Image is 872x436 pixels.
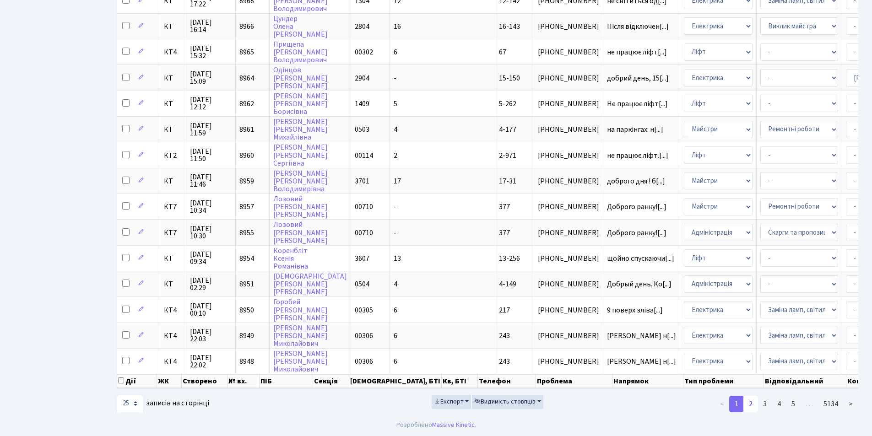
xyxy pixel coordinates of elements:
[164,229,182,237] span: КТ7
[273,39,328,65] a: Прищепа[PERSON_NAME]Володимирович
[190,45,232,59] span: [DATE] 15:32
[355,253,369,264] span: 3607
[538,178,599,185] span: [PHONE_NUMBER]
[396,420,476,430] div: Розроблено .
[607,305,663,315] span: 9 поверх зліва[...]
[239,22,254,32] span: 8966
[355,356,373,366] span: 00306
[239,151,254,161] span: 8960
[239,331,254,341] span: 8949
[538,307,599,314] span: [PHONE_NUMBER]
[499,356,510,366] span: 243
[164,255,182,262] span: КТ
[239,124,254,135] span: 8961
[538,203,599,210] span: [PHONE_NUMBER]
[239,202,254,212] span: 8957
[536,374,612,388] th: Проблема
[355,176,369,186] span: 3701
[394,331,397,341] span: 6
[538,358,599,365] span: [PHONE_NUMBER]
[499,47,506,57] span: 67
[683,374,764,388] th: Тип проблеми
[432,420,475,430] a: Massive Kinetic
[394,253,401,264] span: 13
[394,228,396,238] span: -
[273,297,328,323] a: Горобей[PERSON_NAME][PERSON_NAME]
[164,23,182,30] span: КТ
[607,151,668,161] span: не працює ліфт.[...]
[355,279,369,289] span: 0504
[273,117,328,142] a: [PERSON_NAME][PERSON_NAME]Михайлівна
[273,271,347,297] a: [DEMOGRAPHIC_DATA][PERSON_NAME][PERSON_NAME]
[607,279,672,289] span: Добрый день. Ко[...]
[434,397,464,406] span: Експорт
[164,75,182,82] span: КТ
[607,22,669,32] span: Після відключен[...]
[260,374,314,388] th: ПІБ
[239,356,254,366] span: 8948
[499,99,516,109] span: 5-262
[499,151,516,161] span: 2-971
[394,22,401,32] span: 16
[273,349,328,374] a: [PERSON_NAME][PERSON_NAME]Миколайович
[164,358,182,365] span: КТ4
[607,331,676,341] span: [PERSON_NAME] н[...]
[499,22,520,32] span: 16-143
[190,328,232,343] span: [DATE] 22:03
[499,253,520,264] span: 13-256
[764,374,846,388] th: Відповідальний
[273,323,328,349] a: [PERSON_NAME][PERSON_NAME]Миколайович
[239,47,254,57] span: 8965
[394,279,397,289] span: 4
[394,356,397,366] span: 6
[117,374,157,388] th: Дії
[117,395,143,412] select: записів на сторінці
[164,178,182,185] span: КТ
[394,305,397,315] span: 6
[499,176,516,186] span: 17-31
[355,151,373,161] span: 00114
[190,70,232,85] span: [DATE] 15:09
[239,73,254,83] span: 8964
[190,251,232,265] span: [DATE] 09:34
[538,23,599,30] span: [PHONE_NUMBER]
[355,331,373,341] span: 00306
[472,395,543,409] button: Видимість стовпців
[538,255,599,262] span: [PHONE_NUMBER]
[538,152,599,159] span: [PHONE_NUMBER]
[355,228,373,238] span: 00710
[499,279,516,289] span: 4-149
[499,202,510,212] span: 377
[786,396,801,412] a: 5
[239,253,254,264] span: 8954
[273,194,328,220] a: Лозовий[PERSON_NAME][PERSON_NAME]
[607,99,668,109] span: Не працює ліфт[...]
[538,48,599,56] span: [PHONE_NUMBER]
[239,228,254,238] span: 8955
[164,100,182,108] span: КТ
[499,73,520,83] span: 15-150
[182,374,227,388] th: Створено
[190,122,232,137] span: [DATE] 11:59
[818,396,844,412] a: 5134
[190,199,232,214] span: [DATE] 10:34
[164,126,182,133] span: КТ
[273,220,328,246] a: Лозовий[PERSON_NAME][PERSON_NAME]
[843,396,858,412] a: >
[273,91,328,117] a: [PERSON_NAME][PERSON_NAME]Борисівна
[164,203,182,210] span: КТ7
[190,173,232,188] span: [DATE] 11:46
[355,47,373,57] span: 00302
[239,176,254,186] span: 8959
[442,374,478,388] th: Кв, БТІ
[394,202,396,212] span: -
[164,152,182,159] span: КТ2
[772,396,786,412] a: 4
[729,396,744,412] a: 1
[607,253,674,264] span: щойно спускаючи[...]
[227,374,259,388] th: № вх.
[355,22,369,32] span: 2804
[499,124,516,135] span: 4-177
[190,302,232,317] span: [DATE] 00:10
[607,202,666,212] span: Доброго ранку![...]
